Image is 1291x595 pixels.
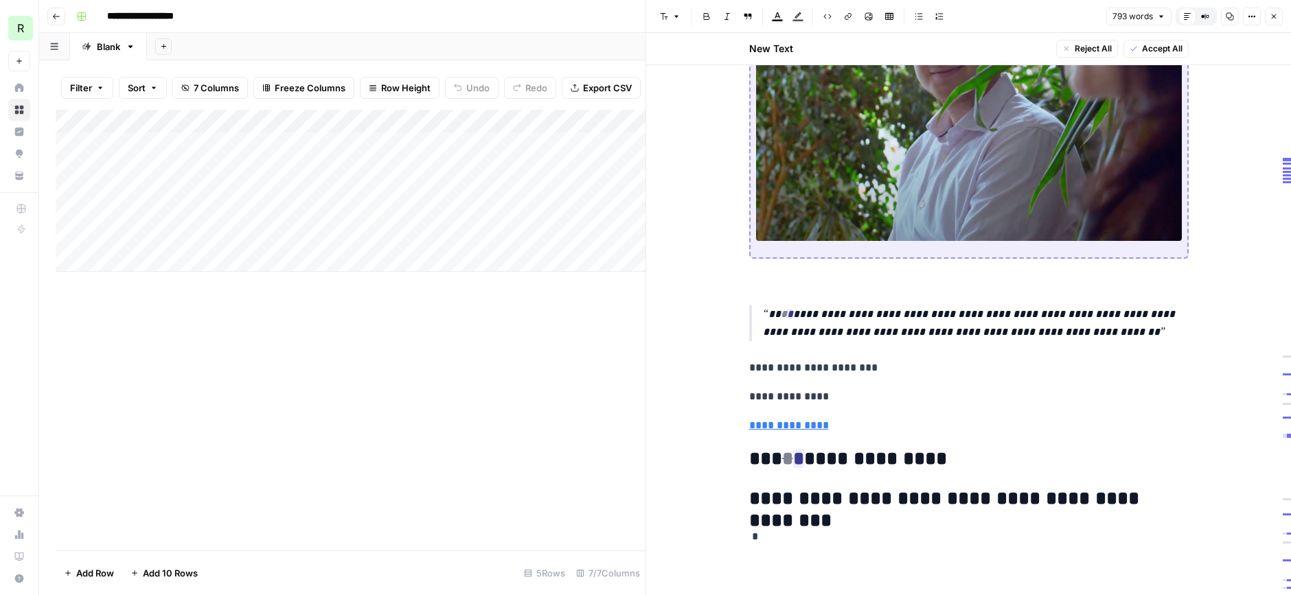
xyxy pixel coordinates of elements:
[122,562,206,584] button: Add 10 Rows
[381,81,431,95] span: Row Height
[8,99,30,121] a: Browse
[275,81,345,95] span: Freeze Columns
[119,77,167,99] button: Sort
[8,568,30,590] button: Help + Support
[128,81,146,95] span: Sort
[8,524,30,546] a: Usage
[76,566,114,580] span: Add Row
[571,562,645,584] div: 7/7 Columns
[70,81,92,95] span: Filter
[8,77,30,99] a: Home
[172,77,248,99] button: 7 Columns
[8,121,30,143] a: Insights
[749,42,793,56] h2: New Text
[1112,10,1153,23] span: 793 words
[525,81,547,95] span: Redo
[583,81,632,95] span: Export CSV
[97,40,120,54] div: Blank
[1142,43,1183,55] span: Accept All
[8,165,30,187] a: Your Data
[1075,43,1112,55] span: Reject All
[466,81,490,95] span: Undo
[8,546,30,568] a: Learning Hub
[194,81,239,95] span: 7 Columns
[8,11,30,45] button: Workspace: Re-Leased
[1106,8,1172,25] button: 793 words
[56,562,122,584] button: Add Row
[1056,40,1118,58] button: Reject All
[504,77,556,99] button: Redo
[445,77,499,99] button: Undo
[61,77,113,99] button: Filter
[253,77,354,99] button: Freeze Columns
[518,562,571,584] div: 5 Rows
[70,33,147,60] a: Blank
[562,77,641,99] button: Export CSV
[143,566,198,580] span: Add 10 Rows
[1123,40,1189,58] button: Accept All
[8,502,30,524] a: Settings
[8,143,30,165] a: Opportunities
[360,77,439,99] button: Row Height
[17,20,24,36] span: R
